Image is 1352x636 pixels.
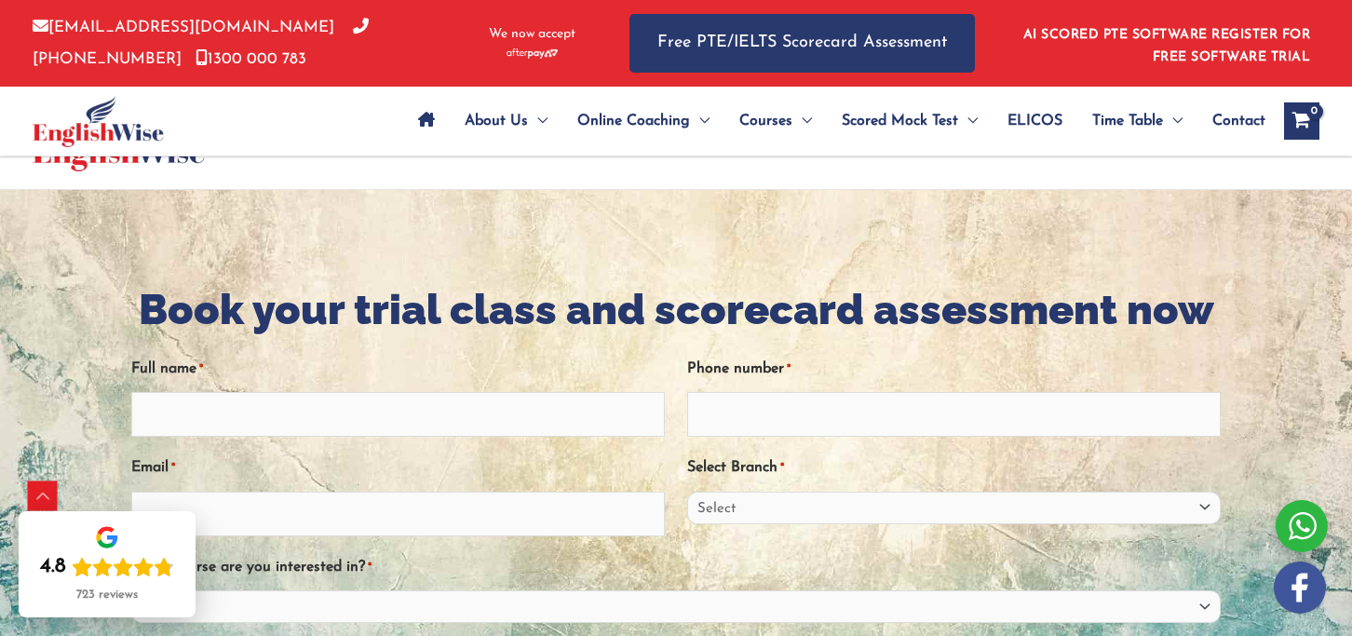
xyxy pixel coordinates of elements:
[1163,88,1183,154] span: Menu Toggle
[33,20,369,66] a: [PHONE_NUMBER]
[196,51,306,67] a: 1300 000 783
[403,88,1265,154] nav: Site Navigation: Main Menu
[450,88,562,154] a: About UsMenu Toggle
[131,552,372,583] label: What course are you interested in?
[131,453,175,483] label: Email
[76,588,138,602] div: 723 reviews
[528,88,548,154] span: Menu Toggle
[131,354,203,385] label: Full name
[827,88,993,154] a: Scored Mock TestMenu Toggle
[1284,102,1319,140] a: View Shopping Cart, empty
[739,88,792,154] span: Courses
[131,283,1221,338] h2: Book your trial class and scorecard assessment now
[1212,88,1265,154] span: Contact
[629,14,975,73] a: Free PTE/IELTS Scorecard Assessment
[958,88,978,154] span: Menu Toggle
[577,88,690,154] span: Online Coaching
[1274,562,1326,614] img: white-facebook.png
[1197,88,1265,154] a: Contact
[724,88,827,154] a: CoursesMenu Toggle
[489,25,575,44] span: We now accept
[562,88,724,154] a: Online CoachingMenu Toggle
[465,88,528,154] span: About Us
[33,96,164,147] img: cropped-ew-logo
[792,88,812,154] span: Menu Toggle
[687,354,791,385] label: Phone number
[33,20,334,35] a: [EMAIL_ADDRESS][DOMAIN_NAME]
[842,88,958,154] span: Scored Mock Test
[690,88,710,154] span: Menu Toggle
[507,48,558,59] img: Afterpay-Logo
[1012,13,1319,74] aside: Header Widget 1
[40,554,174,580] div: Rating: 4.8 out of 5
[993,88,1077,154] a: ELICOS
[1023,28,1311,64] a: AI SCORED PTE SOFTWARE REGISTER FOR FREE SOFTWARE TRIAL
[687,453,784,483] label: Select Branch
[1092,88,1163,154] span: Time Table
[40,554,66,580] div: 4.8
[1077,88,1197,154] a: Time TableMenu Toggle
[1007,88,1062,154] span: ELICOS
